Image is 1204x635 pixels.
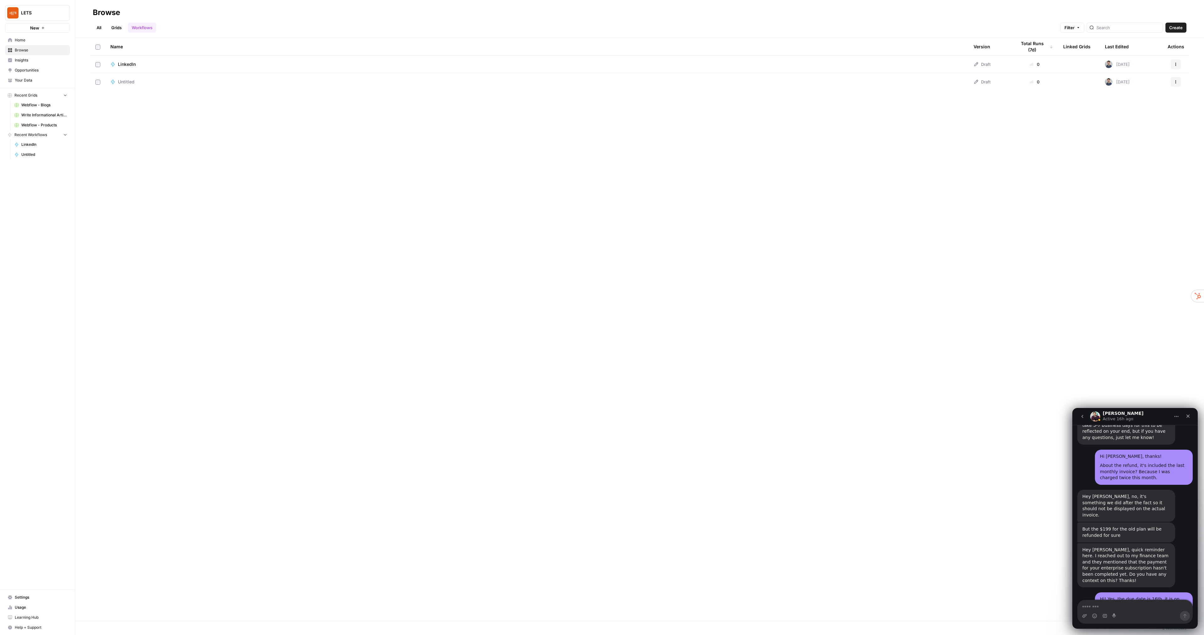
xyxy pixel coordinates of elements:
[108,203,118,213] button: Send a message…
[5,130,70,140] button: Recent Workflows
[1165,23,1186,33] button: Create
[108,23,125,33] a: Grids
[21,152,67,157] span: Untitled
[110,79,964,85] a: Untitled
[5,602,70,612] a: Usage
[128,23,156,33] a: Workflows
[1016,79,1053,85] div: 0
[1105,78,1112,86] img: 5d1k13leg0nycxz2j92w4c5jfa9r
[7,7,18,19] img: LETS Logo
[12,150,70,160] a: Untitled
[5,65,70,75] a: Opportunities
[15,77,67,83] span: Your Data
[5,91,70,100] button: Recent Grids
[14,93,37,98] span: Recent Grids
[21,122,67,128] span: Webflow - Products
[15,615,67,620] span: Learning Hub
[14,132,47,138] span: Recent Workflows
[12,140,70,150] a: LinkedIn
[1105,38,1129,55] div: Last Edited
[12,100,70,110] a: Webflow - Blogs
[5,612,70,622] a: Learning Hub
[5,23,70,33] button: New
[21,142,67,147] span: LinkedIn
[974,38,990,55] div: Version
[40,205,45,210] button: Start recording
[15,57,67,63] span: Insights
[5,184,120,225] div: André says…
[15,605,67,610] span: Usage
[1169,24,1183,31] span: Create
[10,205,15,210] button: Upload attachment
[21,112,67,118] span: Write Informational Article
[5,622,70,632] button: Help + Support
[21,102,67,108] span: Webflow - Blogs
[5,55,70,65] a: Insights
[93,8,120,18] div: Browse
[1096,24,1160,31] input: Search
[1060,23,1084,33] button: Filter
[93,23,105,33] a: All
[20,205,25,210] button: Emoji picker
[15,67,67,73] span: Opportunities
[1105,78,1130,86] div: [DATE]
[15,37,67,43] span: Home
[974,61,990,67] div: Draft
[12,110,70,120] a: Write Informational Article
[1063,38,1090,55] div: Linked Grids
[15,595,67,600] span: Settings
[12,120,70,130] a: Webflow - Products
[5,592,70,602] a: Settings
[1016,38,1053,55] div: Total Runs (7d)
[15,625,67,630] span: Help + Support
[118,79,135,85] span: Untitled
[15,47,67,53] span: Browse
[30,205,35,210] button: Gif picker
[1072,408,1198,629] iframe: Intercom live chat
[23,184,120,220] div: Hi! Yes, the due date is 16th, it is on my plan here.
[28,188,115,200] div: Hi! Yes, the due date is 16th, it is on my plan here.
[1168,38,1184,55] div: Actions
[5,75,70,85] a: Your Data
[974,79,990,85] div: Draft
[110,61,964,67] a: LinkedIn
[1105,61,1112,68] img: 5d1k13leg0nycxz2j92w4c5jfa9r
[5,5,70,21] button: Workspace: LETS
[110,38,964,55] div: Name
[30,25,39,31] span: New
[118,61,136,67] span: LinkedIn
[21,10,59,16] span: LETS
[1105,61,1130,68] div: [DATE]
[5,45,70,55] a: Browse
[5,192,120,203] textarea: Message…
[5,35,70,45] a: Home
[1064,24,1075,31] span: Filter
[1016,61,1053,67] div: 0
